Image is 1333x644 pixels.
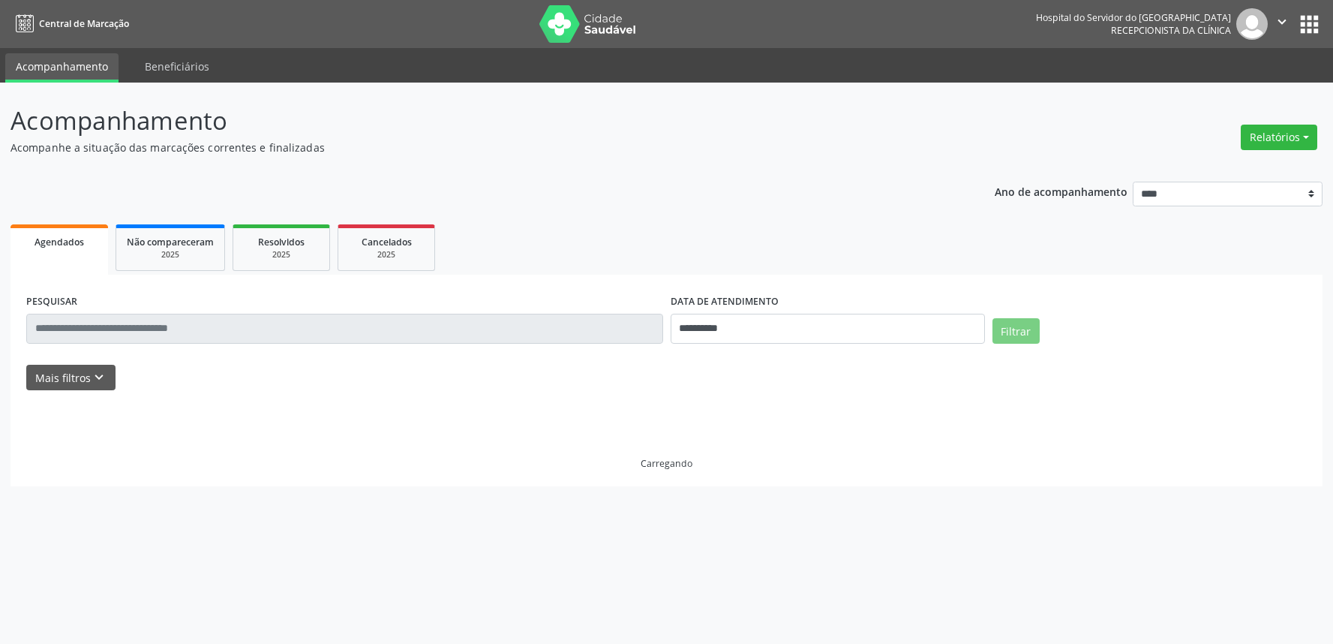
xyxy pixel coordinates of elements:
[26,290,77,314] label: PESQUISAR
[1241,125,1317,150] button: Relatórios
[91,369,107,386] i: keyboard_arrow_down
[11,11,129,36] a: Central de Marcação
[5,53,119,83] a: Acompanhamento
[1236,8,1268,40] img: img
[127,249,214,260] div: 2025
[258,236,305,248] span: Resolvidos
[1274,14,1290,30] i: 
[35,236,84,248] span: Agendados
[995,182,1127,200] p: Ano de acompanhamento
[1268,8,1296,40] button: 
[134,53,220,80] a: Beneficiários
[349,249,424,260] div: 2025
[1111,24,1231,37] span: Recepcionista da clínica
[39,17,129,30] span: Central de Marcação
[992,318,1040,344] button: Filtrar
[26,365,116,391] button: Mais filtroskeyboard_arrow_down
[671,290,779,314] label: DATA DE ATENDIMENTO
[127,236,214,248] span: Não compareceram
[362,236,412,248] span: Cancelados
[1296,11,1322,38] button: apps
[11,102,929,140] p: Acompanhamento
[11,140,929,155] p: Acompanhe a situação das marcações correntes e finalizadas
[641,457,692,470] div: Carregando
[1036,11,1231,24] div: Hospital do Servidor do [GEOGRAPHIC_DATA]
[244,249,319,260] div: 2025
